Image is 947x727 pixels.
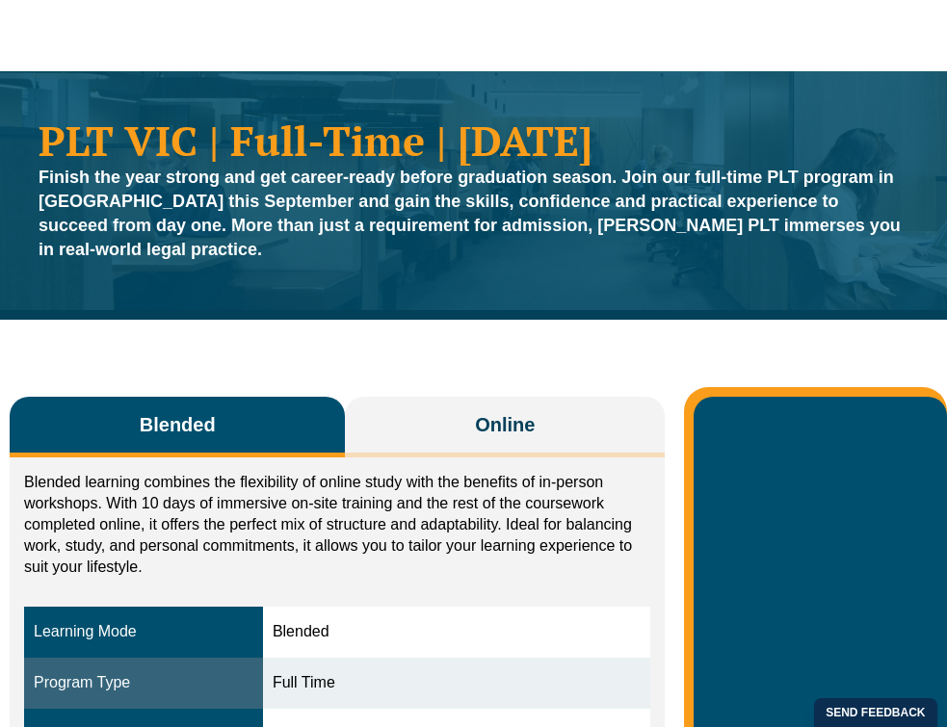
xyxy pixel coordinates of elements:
strong: Finish the year strong and get career-ready before graduation season. Join our full-time PLT prog... [39,168,901,259]
div: Learning Mode [34,621,253,643]
div: Program Type [34,672,253,694]
span: Blended [140,411,216,438]
h1: PLT VIC | Full-Time | [DATE] [39,119,908,161]
div: Full Time [273,672,641,694]
p: Blended learning combines the flexibility of online study with the benefits of in-person workshop... [24,472,650,578]
div: Blended [273,621,641,643]
span: Online [475,411,535,438]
